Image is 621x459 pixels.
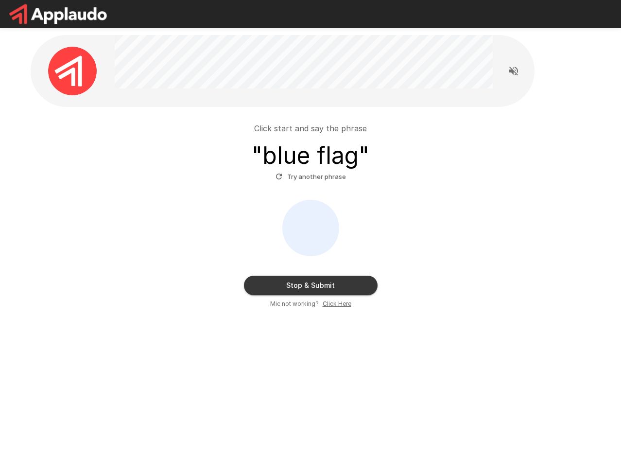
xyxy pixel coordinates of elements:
[48,47,97,95] img: applaudo_avatar.png
[270,299,319,309] span: Mic not working?
[244,276,378,295] button: Stop & Submit
[252,142,369,169] h3: " blue flag "
[273,169,348,184] button: Try another phrase
[323,300,351,307] u: Click Here
[504,61,523,81] button: Read questions aloud
[254,123,367,134] p: Click start and say the phrase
